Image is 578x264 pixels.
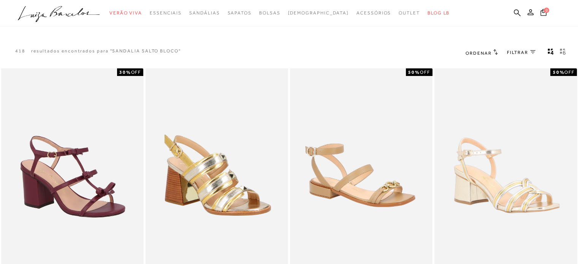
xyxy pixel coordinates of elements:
[420,70,430,75] span: OFF
[553,70,564,75] strong: 50%
[227,6,251,20] a: categoryNavScreenReaderText
[150,10,182,16] span: Essenciais
[545,48,556,58] button: Mostrar 4 produtos por linha
[544,8,549,13] span: 0
[288,6,349,20] a: noSubCategoriesText
[227,10,251,16] span: Sapatos
[259,6,280,20] a: categoryNavScreenReaderText
[356,10,391,16] span: Acessórios
[109,10,142,16] span: Verão Viva
[15,48,25,54] p: 418
[564,70,575,75] span: OFF
[31,48,181,54] : resultados encontrados para "SANDALIA SALTO BLOCO"
[150,6,182,20] a: categoryNavScreenReaderText
[428,10,450,16] span: BLOG LB
[428,6,450,20] a: BLOG LB
[557,48,568,58] button: gridText6Desc
[538,8,549,19] button: 0
[259,10,280,16] span: Bolsas
[131,70,141,75] span: OFF
[399,6,420,20] a: categoryNavScreenReaderText
[408,70,420,75] strong: 50%
[189,10,220,16] span: Sandálias
[189,6,220,20] a: categoryNavScreenReaderText
[109,6,142,20] a: categoryNavScreenReaderText
[466,51,491,56] span: Ordenar
[288,10,349,16] span: [DEMOGRAPHIC_DATA]
[356,6,391,20] a: categoryNavScreenReaderText
[119,70,131,75] strong: 30%
[399,10,420,16] span: Outlet
[507,49,528,56] span: FILTRAR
